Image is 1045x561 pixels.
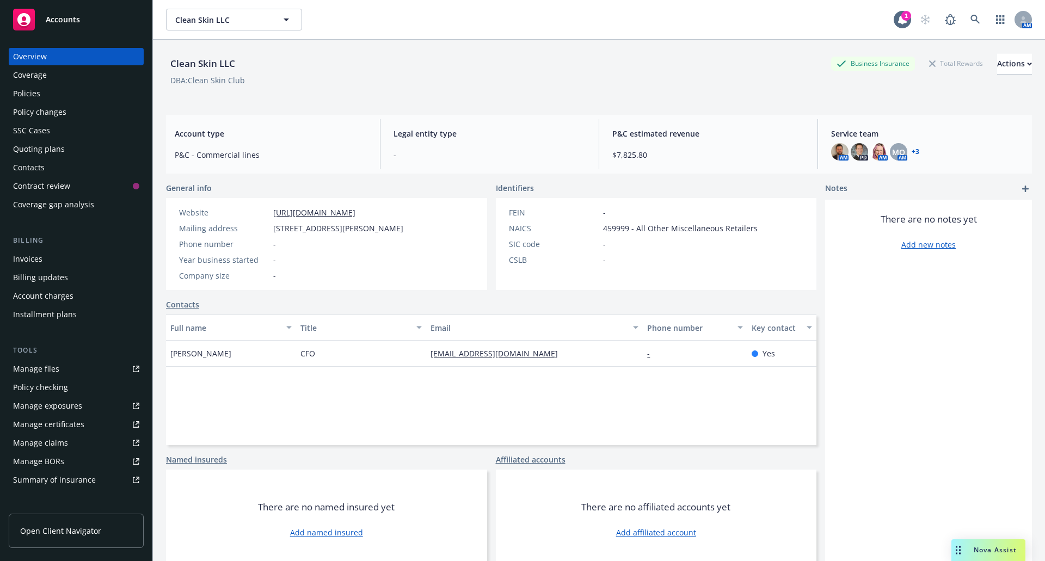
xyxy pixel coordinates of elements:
div: Title [300,322,410,334]
span: Legal entity type [394,128,586,139]
a: Policy changes [9,103,144,121]
div: Billing [9,235,144,246]
div: Email [431,322,626,334]
div: Contacts [13,159,45,176]
div: Summary of insurance [13,471,96,489]
span: There are no named insured yet [258,501,395,514]
a: add [1019,182,1032,195]
a: - [647,348,659,359]
div: Invoices [13,250,42,268]
button: Email [426,315,643,341]
a: Contacts [9,159,144,176]
a: Start snowing [914,9,936,30]
a: +3 [912,149,919,155]
span: There are no affiliated accounts yet [581,501,730,514]
div: Policy changes [13,103,66,121]
span: Identifiers [496,182,534,194]
span: $7,825.80 [612,149,804,161]
div: Year business started [179,254,269,266]
div: Drag to move [951,539,965,561]
div: Manage certificates [13,416,84,433]
a: Manage exposures [9,397,144,415]
div: Phone number [647,322,730,334]
a: Account charges [9,287,144,305]
a: Contract review [9,177,144,195]
div: Manage files [13,360,59,378]
a: Add affiliated account [616,527,696,538]
span: 459999 - All Other Miscellaneous Retailers [603,223,758,234]
a: Add new notes [901,239,956,250]
span: MQ [892,146,905,158]
div: Manage BORs [13,453,64,470]
a: Installment plans [9,306,144,323]
a: SSC Cases [9,122,144,139]
div: Full name [170,322,280,334]
img: photo [870,143,888,161]
div: Tools [9,345,144,356]
a: Search [964,9,986,30]
span: - [603,207,606,218]
a: Accounts [9,4,144,35]
span: - [273,254,276,266]
span: - [394,149,586,161]
div: SSC Cases [13,122,50,139]
span: P&C estimated revenue [612,128,804,139]
a: Affiliated accounts [496,454,565,465]
a: Report a Bug [939,9,961,30]
div: Company size [179,270,269,281]
a: Manage claims [9,434,144,452]
div: NAICS [509,223,599,234]
span: Nova Assist [974,545,1017,554]
span: Accounts [46,15,80,24]
div: Website [179,207,269,218]
div: Manage exposures [13,397,82,415]
span: Notes [825,182,847,195]
div: SIC code [509,238,599,250]
div: 1 [901,11,911,21]
button: Nova Assist [951,539,1025,561]
a: Manage files [9,360,144,378]
a: Add named insured [290,527,363,538]
div: Billing updates [13,269,68,286]
a: Quoting plans [9,140,144,158]
a: [EMAIL_ADDRESS][DOMAIN_NAME] [431,348,567,359]
div: FEIN [509,207,599,218]
button: Phone number [643,315,747,341]
img: photo [851,143,868,161]
a: Contacts [166,299,199,310]
a: Summary of insurance [9,471,144,489]
div: Phone number [179,238,269,250]
button: Actions [997,53,1032,75]
button: Full name [166,315,296,341]
a: Coverage gap analysis [9,196,144,213]
button: Clean Skin LLC [166,9,302,30]
span: There are no notes yet [881,213,977,226]
div: Overview [13,48,47,65]
a: Policy checking [9,379,144,396]
span: - [273,270,276,281]
div: Policy checking [13,379,68,396]
div: Quoting plans [13,140,65,158]
span: - [273,238,276,250]
span: [STREET_ADDRESS][PERSON_NAME] [273,223,403,234]
span: [PERSON_NAME] [170,348,231,359]
div: Clean Skin LLC [166,57,239,71]
a: Named insureds [166,454,227,465]
div: Total Rewards [924,57,988,70]
span: Service team [831,128,1023,139]
a: Invoices [9,250,144,268]
a: Manage certificates [9,416,144,433]
div: Installment plans [13,306,77,323]
button: Key contact [747,315,816,341]
div: Coverage [13,66,47,84]
span: Clean Skin LLC [175,14,269,26]
a: Manage BORs [9,453,144,470]
span: Open Client Navigator [20,525,101,537]
img: photo [831,143,849,161]
a: Policies [9,85,144,102]
a: Coverage [9,66,144,84]
div: Mailing address [179,223,269,234]
button: Title [296,315,426,341]
span: P&C - Commercial lines [175,149,367,161]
